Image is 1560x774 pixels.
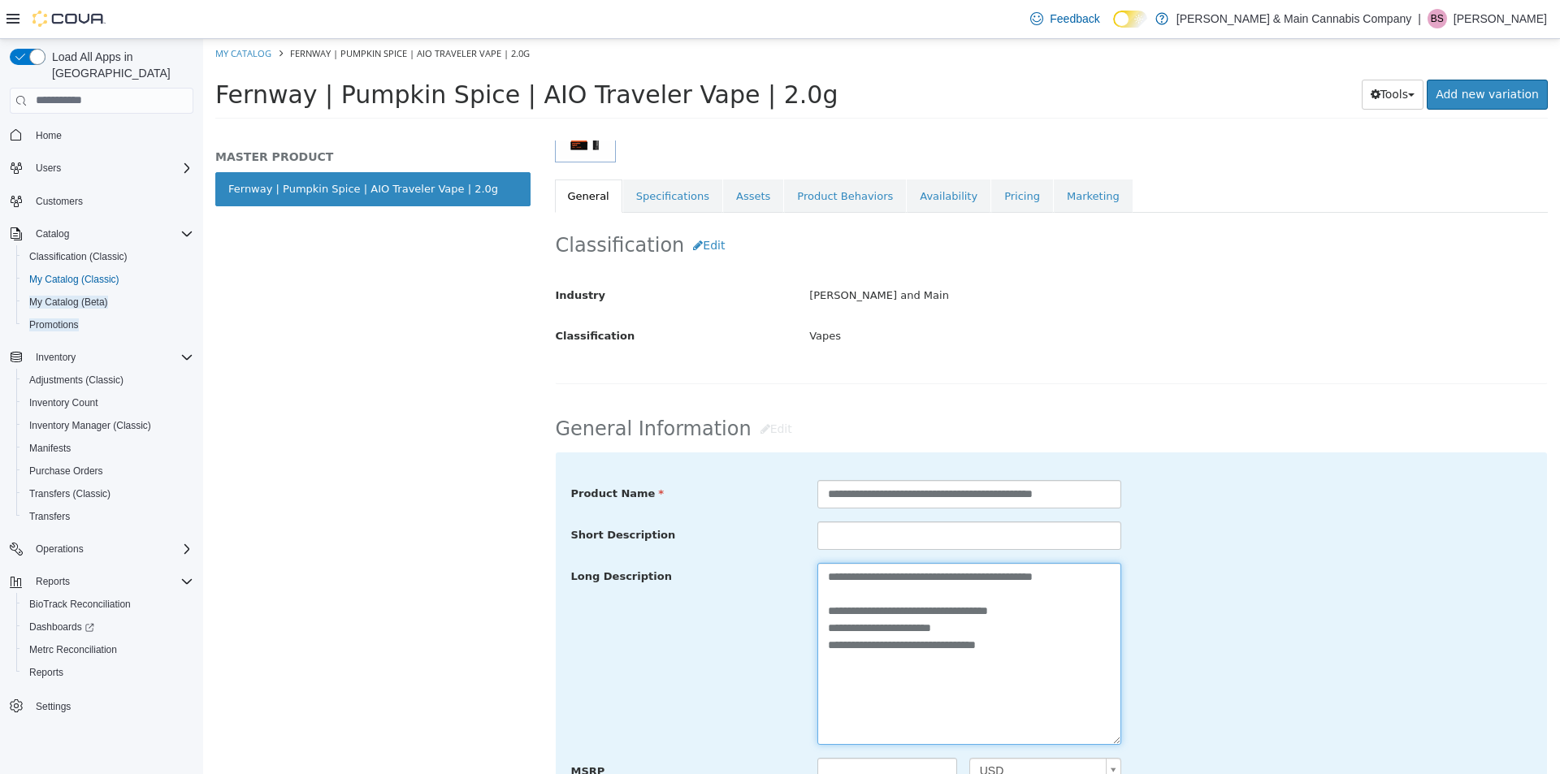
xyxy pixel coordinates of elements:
[23,393,105,413] a: Inventory Count
[16,616,200,638] a: Dashboards
[16,391,200,414] button: Inventory Count
[29,191,193,211] span: Customers
[3,570,200,593] button: Reports
[23,507,76,526] a: Transfers
[29,442,71,455] span: Manifests
[16,414,200,437] button: Inventory Manager (Classic)
[1418,9,1421,28] p: |
[29,510,70,523] span: Transfers
[23,663,193,682] span: Reports
[368,448,461,461] span: Product Name
[23,270,126,289] a: My Catalog (Classic)
[3,189,200,213] button: Customers
[3,157,200,179] button: Users
[16,661,200,684] button: Reports
[3,538,200,560] button: Operations
[36,351,76,364] span: Inventory
[29,695,193,716] span: Settings
[3,123,200,147] button: Home
[23,461,110,481] a: Purchase Orders
[1454,9,1547,28] p: [PERSON_NAME]
[36,227,69,240] span: Catalog
[16,245,200,268] button: Classification (Classic)
[23,439,193,458] span: Manifests
[23,484,117,504] a: Transfers (Classic)
[16,369,200,391] button: Adjustments (Classic)
[29,158,193,178] span: Users
[594,283,1356,312] div: Vapes
[420,141,519,175] a: Specifications
[29,539,90,559] button: Operations
[29,348,82,367] button: Inventory
[23,270,193,289] span: My Catalog (Classic)
[29,224,193,244] span: Catalog
[3,223,200,245] button: Catalog
[29,374,123,387] span: Adjustments (Classic)
[23,617,101,637] a: Dashboards
[23,595,193,614] span: BioTrack Reconciliation
[23,617,193,637] span: Dashboards
[368,531,469,543] span: Long Description
[29,465,103,478] span: Purchase Orders
[353,291,432,303] span: Classification
[16,460,200,482] button: Purchase Orders
[368,490,473,502] span: Short Description
[352,141,419,175] a: General
[29,598,131,611] span: BioTrack Reconciliation
[581,141,703,175] a: Product Behaviors
[1159,41,1221,71] button: Tools
[23,247,193,266] span: Classification (Classic)
[29,348,193,367] span: Inventory
[1176,9,1411,28] p: [PERSON_NAME] & Main Cannabis Company
[29,419,151,432] span: Inventory Manager (Classic)
[29,296,108,309] span: My Catalog (Beta)
[23,393,193,413] span: Inventory Count
[23,315,85,335] a: Promotions
[29,224,76,244] button: Catalog
[23,416,158,435] a: Inventory Manager (Classic)
[16,313,200,336] button: Promotions
[520,141,580,175] a: Assets
[36,575,70,588] span: Reports
[29,318,79,331] span: Promotions
[481,192,531,222] button: Edit
[23,484,193,504] span: Transfers (Classic)
[29,572,76,591] button: Reports
[1024,2,1106,35] a: Feedback
[29,487,110,500] span: Transfers (Classic)
[766,719,918,746] a: USD
[32,11,106,27] img: Cova
[1224,41,1345,71] a: Add new variation
[12,8,68,20] a: My Catalog
[29,126,68,145] a: Home
[594,243,1356,271] div: [PERSON_NAME] and Main
[16,638,200,661] button: Metrc Reconciliation
[368,726,402,738] span: MSRP
[23,595,137,614] a: BioTrack Reconciliation
[353,375,1345,405] h2: General Information
[353,192,1345,222] h2: Classification
[788,141,850,175] a: Pricing
[23,507,193,526] span: Transfers
[29,666,63,679] span: Reports
[12,41,635,70] span: Fernway | Pumpkin Spice | AIO Traveler Vape | 2.0g
[353,250,403,262] span: Industry
[36,700,71,713] span: Settings
[45,49,193,81] span: Load All Apps in [GEOGRAPHIC_DATA]
[29,273,119,286] span: My Catalog (Classic)
[1431,9,1444,28] span: BS
[3,694,200,717] button: Settings
[29,250,128,263] span: Classification (Classic)
[16,437,200,460] button: Manifests
[29,396,98,409] span: Inventory Count
[36,162,61,175] span: Users
[767,720,896,746] span: USD
[23,247,134,266] a: Classification (Classic)
[16,482,200,505] button: Transfers (Classic)
[23,640,193,659] span: Metrc Reconciliation
[36,129,62,142] span: Home
[23,292,115,312] a: My Catalog (Beta)
[36,543,84,556] span: Operations
[29,620,94,633] span: Dashboards
[851,141,929,175] a: Marketing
